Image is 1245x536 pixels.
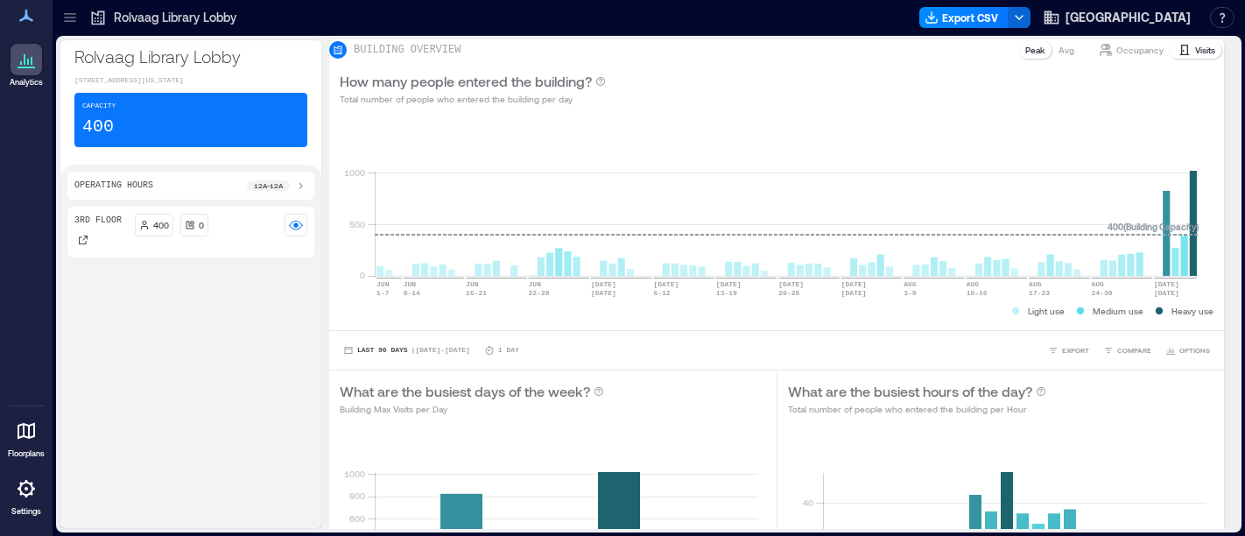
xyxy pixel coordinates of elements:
[1154,289,1179,297] text: [DATE]
[153,218,169,232] p: 400
[1029,289,1050,297] text: 17-23
[340,71,592,92] p: How many people entered the building?
[1028,304,1065,318] p: Light use
[1117,345,1151,356] span: COMPARE
[1029,280,1042,288] text: AUG
[1066,9,1191,26] span: [GEOGRAPHIC_DATA]
[1062,345,1089,356] span: EXPORT
[904,289,917,297] text: 3-9
[1093,304,1143,318] p: Medium use
[1179,345,1210,356] span: OPTIONS
[653,280,679,288] text: [DATE]
[404,280,417,288] text: JUN
[354,43,461,57] p: BUILDING OVERVIEW
[8,448,45,459] p: Floorplans
[653,289,670,297] text: 6-12
[1100,342,1155,359] button: COMPARE
[74,75,307,86] p: [STREET_ADDRESS][US_STATE]
[1092,280,1105,288] text: AUG
[376,289,390,297] text: 1-7
[1154,280,1179,288] text: [DATE]
[904,280,917,288] text: AUG
[349,490,365,501] tspan: 800
[466,280,479,288] text: JUN
[5,468,47,522] a: Settings
[1045,342,1093,359] button: EXPORT
[1025,43,1045,57] p: Peak
[967,280,980,288] text: AUG
[498,345,519,356] p: 1 Day
[10,77,43,88] p: Analytics
[778,289,799,297] text: 20-26
[716,280,742,288] text: [DATE]
[1162,342,1213,359] button: OPTIONS
[114,9,236,26] p: Rolvaag Library Lobby
[1171,304,1213,318] p: Heavy use
[360,270,365,280] tspan: 0
[788,381,1032,402] p: What are the busiest hours of the day?
[82,115,114,139] p: 400
[199,218,204,232] p: 0
[349,219,365,229] tspan: 500
[529,289,550,297] text: 22-28
[340,402,604,416] p: Building Max Visits per Day
[1195,43,1215,57] p: Visits
[254,180,283,191] p: 12a - 12a
[11,506,41,517] p: Settings
[340,381,590,402] p: What are the busiest days of the week?
[716,289,737,297] text: 13-19
[1037,4,1196,32] button: [GEOGRAPHIC_DATA]
[591,280,616,288] text: [DATE]
[1092,289,1113,297] text: 24-30
[340,342,474,359] button: Last 90 Days |[DATE]-[DATE]
[466,289,487,297] text: 15-21
[404,289,420,297] text: 8-14
[919,7,1009,28] button: Export CSV
[4,39,48,93] a: Analytics
[778,280,804,288] text: [DATE]
[1116,43,1164,57] p: Occupancy
[74,44,307,68] p: Rolvaag Library Lobby
[841,280,867,288] text: [DATE]
[376,280,390,288] text: JUN
[82,101,116,111] p: Capacity
[1059,43,1074,57] p: Avg
[529,280,542,288] text: JUN
[591,289,616,297] text: [DATE]
[3,410,50,464] a: Floorplans
[788,402,1046,416] p: Total number of people who entered the building per Hour
[340,92,606,106] p: Total number of people who entered the building per day
[349,513,365,524] tspan: 600
[74,214,122,228] p: 3rd Floor
[802,497,812,508] tspan: 40
[841,289,867,297] text: [DATE]
[344,167,365,178] tspan: 1000
[74,179,153,193] p: Operating Hours
[344,469,365,479] tspan: 1000
[967,289,988,297] text: 10-16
